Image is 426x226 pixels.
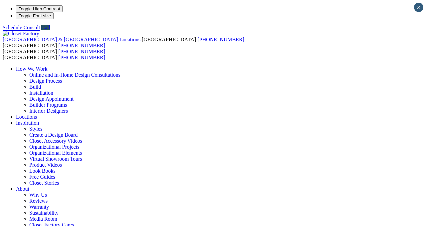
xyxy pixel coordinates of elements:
[59,43,105,48] a: [PHONE_NUMBER]
[29,90,53,96] a: Installation
[29,102,67,108] a: Builder Programs
[3,31,39,37] img: Closet Factory
[29,192,47,198] a: Why Us
[29,144,79,150] a: Organizational Projects
[59,55,105,60] a: [PHONE_NUMBER]
[59,49,105,54] a: [PHONE_NUMBER]
[19,13,51,18] span: Toggle Font size
[3,37,140,42] span: [GEOGRAPHIC_DATA] & [GEOGRAPHIC_DATA] Locations
[16,186,29,192] a: About
[41,25,50,30] a: Call
[19,6,60,11] span: Toggle High Contrast
[29,174,55,180] a: Free Guides
[29,180,59,186] a: Closet Stories
[29,138,82,144] a: Closet Accessory Videos
[29,72,120,78] a: Online and In-Home Design Consultations
[29,78,62,84] a: Design Process
[29,168,56,174] a: Look Books
[3,25,40,30] a: Schedule Consult
[29,162,62,168] a: Product Videos
[29,198,48,204] a: Reviews
[3,37,142,42] a: [GEOGRAPHIC_DATA] & [GEOGRAPHIC_DATA] Locations
[29,126,42,132] a: Styles
[16,120,39,126] a: Inspiration
[197,37,244,42] a: [PHONE_NUMBER]
[16,12,54,19] button: Toggle Font size
[29,84,41,90] a: Build
[29,132,78,138] a: Create a Design Board
[16,114,37,120] a: Locations
[3,49,105,60] span: [GEOGRAPHIC_DATA]: [GEOGRAPHIC_DATA]:
[29,204,49,210] a: Warranty
[414,3,423,12] button: Close
[29,210,59,216] a: Sustainability
[29,156,82,162] a: Virtual Showroom Tours
[29,216,57,222] a: Media Room
[29,108,68,114] a: Interior Designers
[29,96,74,102] a: Design Appointment
[29,150,82,156] a: Organizational Elements
[3,37,244,48] span: [GEOGRAPHIC_DATA]: [GEOGRAPHIC_DATA]:
[16,66,48,72] a: How We Work
[16,5,63,12] button: Toggle High Contrast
